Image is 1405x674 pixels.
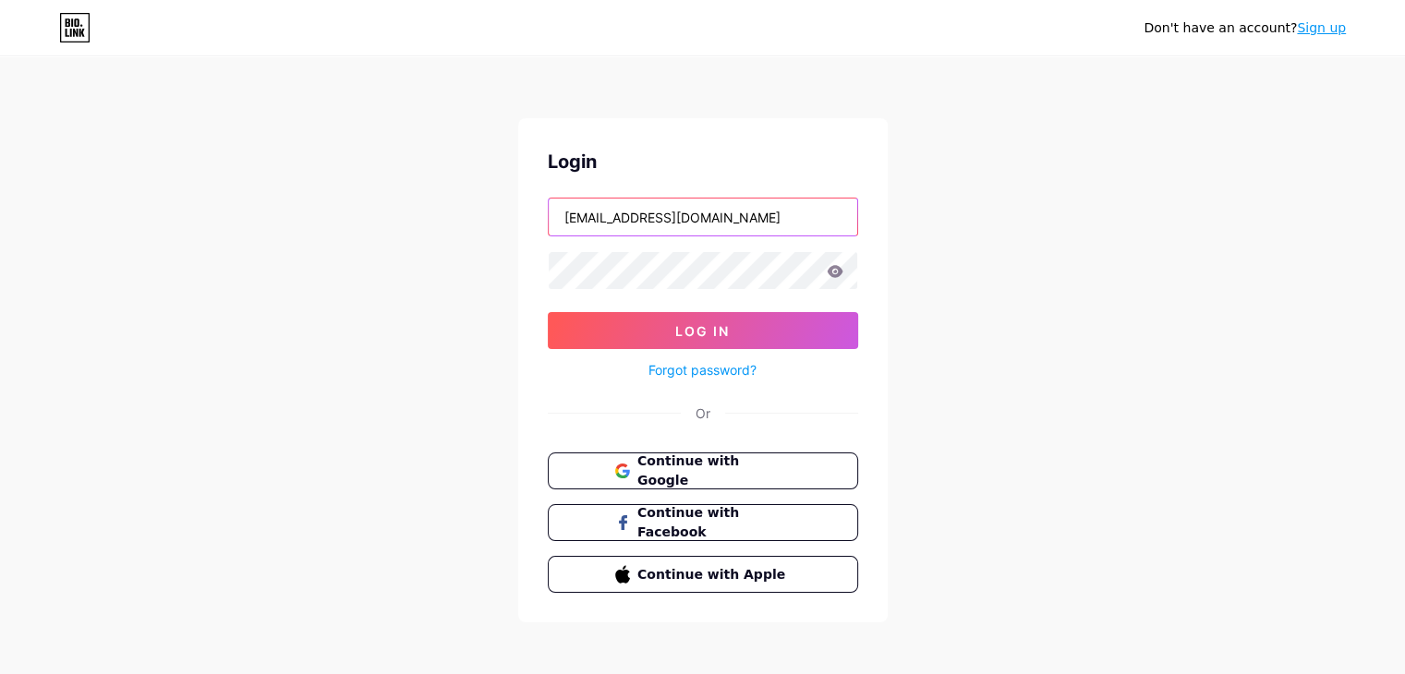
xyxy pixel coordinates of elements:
[548,312,858,349] button: Log In
[548,556,858,593] button: Continue with Apple
[648,360,757,379] a: Forgot password?
[637,565,790,584] span: Continue with Apple
[675,323,730,339] span: Log In
[696,403,710,423] div: Or
[548,504,858,541] button: Continue with Facebook
[1144,18,1346,38] div: Don't have an account?
[549,199,857,235] input: Username
[548,452,858,489] button: Continue with Google
[637,451,790,490] span: Continue with Google
[637,503,790,542] span: Continue with Facebook
[548,148,858,175] div: Login
[1297,20,1346,35] a: Sign up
